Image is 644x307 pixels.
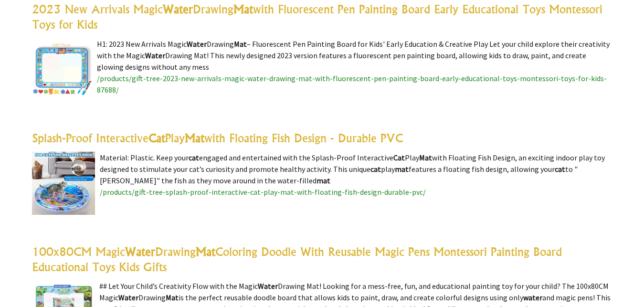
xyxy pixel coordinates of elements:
highlight: Mat [233,2,253,16]
img: 2023 New Arrivals Magic Water Drawing Mat with Fluorescent Pen Painting Board Early Educational T... [32,38,92,101]
highlight: Mat [419,153,432,162]
highlight: mat [395,164,409,174]
a: Splash-Proof InteractiveCatPlayMatwith Floating Fish Design - Durable PVC [32,131,403,145]
highlight: Water [125,244,155,259]
highlight: cat [555,164,565,174]
highlight: Mat [196,244,215,259]
highlight: Water [118,293,138,302]
img: Splash-Proof Interactive Cat Play Mat with Floating Fish Design - Durable PVC [32,152,95,215]
a: 2023 New Arrivals MagicWaterDrawingMatwith Fluorescent Pen Painting Board Early Educational Toys ... [32,2,602,32]
highlight: Mat [185,131,204,145]
highlight: cat [189,153,199,162]
highlight: Water [258,281,278,291]
highlight: mat [317,176,330,185]
a: /products/gift-tree-2023-new-arrivals-magic-water-drawing-mat-with-fluorescent-pen-painting-board... [97,74,607,95]
highlight: Water [163,2,193,16]
a: /products/gift-tree-splash-proof-interactive-cat-play-mat-with-floating-fish-design-durable-pvc/ [100,187,426,197]
highlight: Water [145,51,165,60]
highlight: Water [187,39,207,49]
highlight: Mat [234,39,247,49]
highlight: Mat [166,293,179,302]
highlight: Cat [393,153,405,162]
a: 100x80CM MagicWaterDrawingMatColoring Doodle With Reusable Magic Pens Montessori Painting Board E... [32,244,562,274]
highlight: water [523,293,542,302]
highlight: cat [370,164,381,174]
highlight: Cat [148,131,165,145]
